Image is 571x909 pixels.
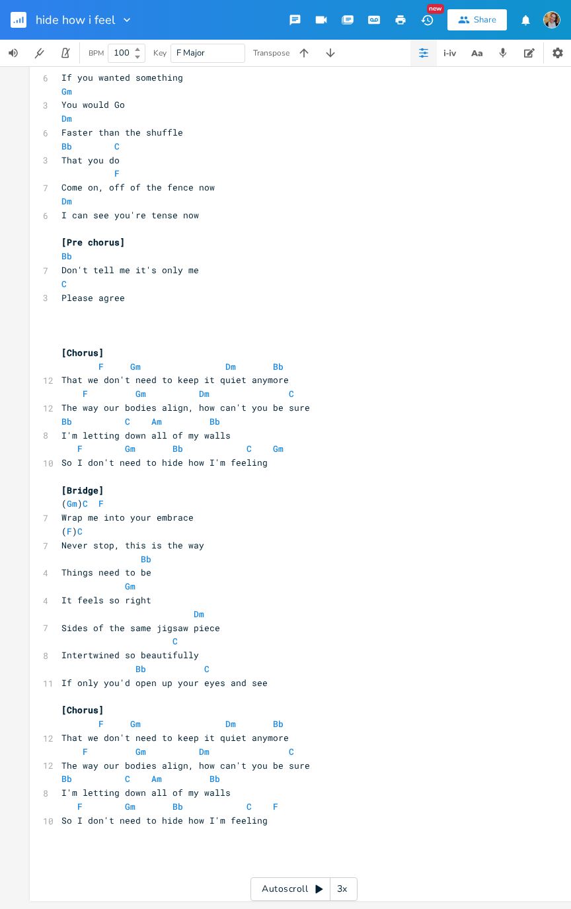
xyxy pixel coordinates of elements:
span: F [98,361,104,372]
img: Kirsty Knell [543,11,560,28]
span: C [77,525,83,537]
span: Am [151,415,162,427]
div: New [427,4,444,14]
span: Dm [225,718,236,730]
span: Gm [135,746,146,757]
span: Come on, off of the fence now [61,181,215,193]
span: Bb [172,801,183,812]
span: It feels so right [61,594,151,606]
div: Share [474,14,496,26]
span: Faster than the shuffle [61,126,183,138]
span: Don't tell me it's only me [61,264,199,276]
span: F [114,167,120,179]
span: F [98,718,104,730]
span: You would Go [61,99,125,110]
button: New [414,8,440,32]
span: F [77,801,83,812]
button: Share [447,9,507,30]
span: I can see you're tense now [61,209,199,221]
span: Gm [135,388,146,400]
span: Bb [209,415,220,427]
span: Bb [141,553,151,565]
span: Gm [125,580,135,592]
span: F [77,443,83,455]
span: C [125,773,130,785]
span: If only you'd open up your eyes and see [61,677,268,689]
span: Gm [273,443,284,455]
span: C [125,415,130,427]
span: Intertwined so beautifully [61,649,199,661]
span: That we don't need to keep it quiet anymore [61,374,289,386]
span: Things need to be [61,566,151,578]
div: Autoscroll [250,877,358,901]
span: Dm [61,195,72,207]
span: C [204,663,209,675]
span: Please agree [61,292,125,304]
span: F [83,388,88,400]
span: The way our bodies align, how can't you be sure [61,402,310,413]
span: Bb [61,140,72,152]
span: That we don't need to keep it quiet anymore [61,732,289,744]
span: ( ) [61,498,104,509]
span: F Major [176,47,205,59]
span: C [114,140,120,152]
span: Bb [209,773,220,785]
span: Never stop, this is the way [61,539,204,551]
span: [Bridge] [61,484,104,496]
span: Bb [61,415,72,427]
span: ( ) [61,525,83,537]
span: Dm [199,746,209,757]
span: F [61,58,67,69]
span: Dm [194,608,204,620]
span: Gm [125,443,135,455]
span: Bb [135,663,146,675]
span: Bb [61,773,72,785]
span: Dm [61,112,72,124]
span: Gm [61,85,72,97]
span: C [289,746,294,757]
span: [Chorus] [61,347,104,359]
span: Gm [130,718,141,730]
div: Key [153,49,167,57]
span: Gm [125,801,135,812]
span: Bb [172,443,183,455]
span: I'm letting down all of my walls [61,787,231,799]
span: Bb [273,718,284,730]
span: C [247,443,252,455]
span: Sides of the same jigsaw piece [61,622,220,634]
span: Dm [199,388,209,400]
span: [Pre chorus] [61,236,125,248]
div: 3x [330,877,354,901]
span: [Chorus] [61,704,104,716]
span: Wrap me into your embrace [61,511,194,523]
span: F [67,525,72,537]
span: F [83,746,88,757]
span: C [172,635,178,647]
span: I'm letting down all of my walls [61,429,231,441]
span: F [273,801,278,812]
span: Am [151,773,162,785]
span: Bb [273,361,284,372]
span: C [83,498,88,509]
span: So I don't need to hide how I'm feeling [61,814,268,826]
span: Dm [225,361,236,372]
span: Gm [130,361,141,372]
div: Transpose [253,49,289,57]
span: So I don't need to hide how I'm feeling [61,456,268,468]
span: C [247,801,252,812]
span: hide how i feel [36,14,115,26]
span: F [98,498,104,509]
span: The way our bodies align, how can't you be sure [61,759,310,771]
div: BPM [89,50,104,57]
span: That you do [61,154,120,166]
span: Bb [61,250,72,262]
span: Gm [67,498,77,509]
span: If you wanted something [61,71,183,83]
span: C [289,388,294,400]
span: C [61,278,67,290]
